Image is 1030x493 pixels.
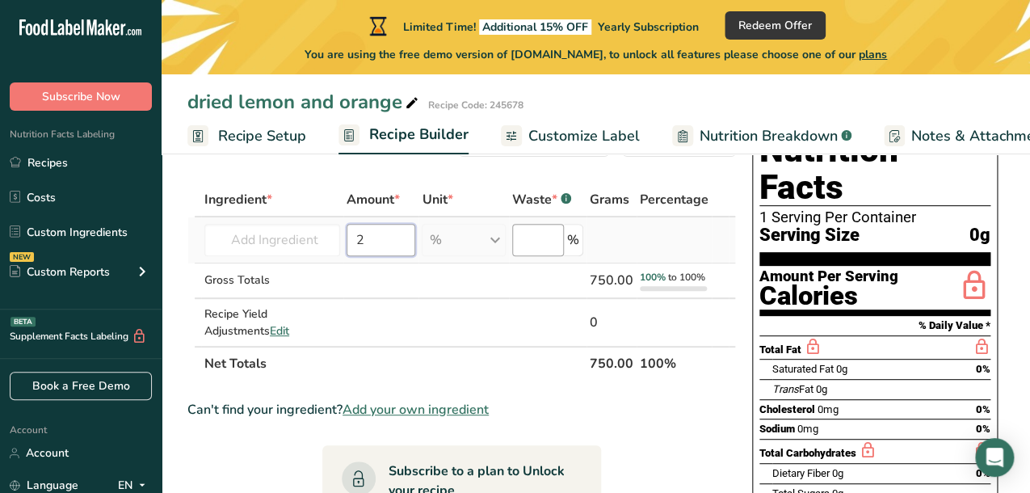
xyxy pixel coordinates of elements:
span: 0mg [818,403,839,415]
div: Custom Reports [10,263,110,280]
div: dried lemon and orange [187,87,422,116]
span: Unit [422,190,452,209]
span: 0% [976,403,990,415]
span: Edit [270,323,289,339]
span: Recipe Builder [369,124,469,145]
span: 0g [816,383,827,395]
span: Add your own ingredient [343,400,489,419]
input: Add Ingredient [204,224,340,256]
div: Waste [512,190,571,209]
span: Dietary Fiber [772,467,830,479]
span: You are using the free demo version of [DOMAIN_NAME], to unlock all features please choose one of... [305,46,887,63]
div: Open Intercom Messenger [975,438,1014,477]
div: Recipe Code: 245678 [428,98,523,112]
span: Percentage [640,190,708,209]
button: Redeem Offer [725,11,826,40]
span: 0g [832,467,843,479]
th: 100% [637,346,712,380]
span: Saturated Fat [772,363,834,375]
div: BETA [11,317,36,327]
span: to 100% [668,271,705,284]
span: Amount [347,190,400,209]
span: Cholesterol [759,403,815,415]
span: Total Carbohydrates [759,447,856,459]
span: Nutrition Breakdown [700,125,838,147]
span: 0mg [797,423,818,435]
th: Net Totals [201,346,586,380]
span: Sodium [759,423,795,435]
a: Nutrition Breakdown [672,118,851,154]
span: 0% [976,467,990,479]
span: Additional 15% OFF [479,19,591,35]
i: Trans [772,383,799,395]
span: Redeem Offer [738,17,812,34]
span: Fat [772,383,813,395]
span: Subscribe Now [42,88,120,105]
span: Yearly Subscription [598,19,699,35]
span: Grams [590,190,629,209]
span: Recipe Setup [218,125,306,147]
div: Limited Time! [366,16,699,36]
a: Recipe Builder [338,116,469,155]
th: 750.00 [586,346,637,380]
span: plans [859,47,887,62]
span: Serving Size [759,225,860,246]
span: Customize Label [528,125,640,147]
span: 0% [976,423,990,435]
div: Recipe Yield Adjustments [204,305,340,339]
span: Total Fat [759,343,801,356]
h1: Nutrition Facts [759,132,990,206]
span: 0% [976,363,990,375]
div: Calories [759,284,898,308]
a: Customize Label [501,118,640,154]
span: Ingredient [204,190,272,209]
button: Subscribe Now [10,82,152,111]
span: 100% [640,271,666,284]
div: 1 Serving Per Container [759,209,990,225]
span: 0g [836,363,847,375]
div: 750.00 [590,271,633,290]
div: Can't find your ingredient? [187,400,736,419]
a: Book a Free Demo [10,372,152,400]
section: % Daily Value * [759,316,990,335]
div: NEW [10,252,34,262]
div: Amount Per Serving [759,269,898,284]
div: Gross Totals [204,272,340,289]
span: 0g [969,225,990,246]
a: Recipe Setup [187,118,306,154]
div: 0 [590,313,633,332]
